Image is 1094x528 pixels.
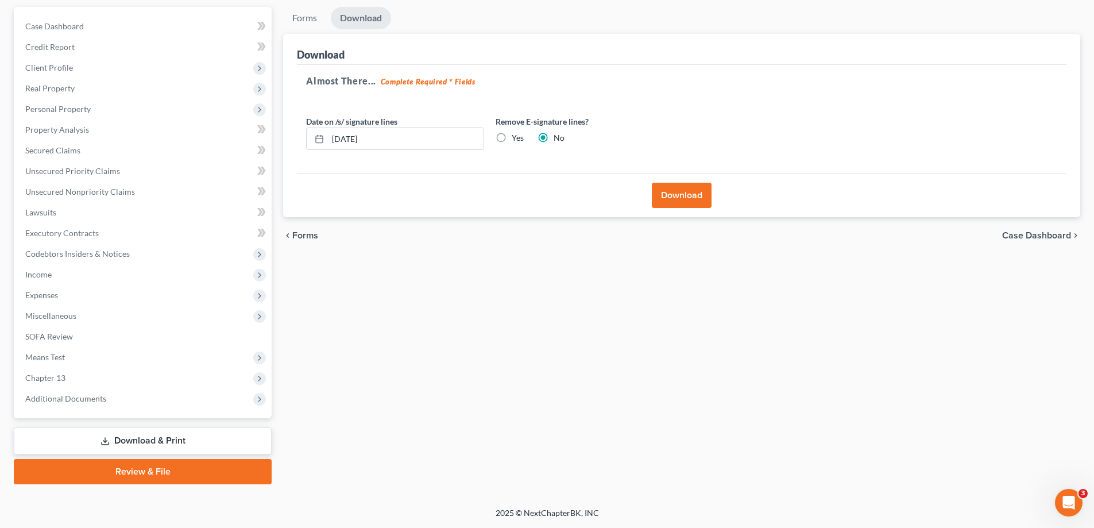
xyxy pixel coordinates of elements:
[25,332,73,341] span: SOFA Review
[16,182,272,202] a: Unsecured Nonpriority Claims
[25,311,76,321] span: Miscellaneous
[306,74,1057,88] h5: Almost There...
[297,48,345,61] div: Download
[25,394,106,403] span: Additional Documents
[554,132,565,144] label: No
[25,352,65,362] span: Means Test
[25,249,130,259] span: Codebtors Insiders & Notices
[328,128,484,150] input: MM/DD/YYYY
[331,7,391,29] a: Download
[1078,489,1088,498] span: 3
[283,7,326,29] a: Forms
[16,140,272,161] a: Secured Claims
[25,290,58,300] span: Expenses
[283,231,334,240] button: chevron_left Forms
[25,104,91,114] span: Personal Property
[220,507,875,528] div: 2025 © NextChapterBK, INC
[25,166,120,176] span: Unsecured Priority Claims
[25,269,52,279] span: Income
[496,115,674,128] label: Remove E-signature lines?
[1071,231,1080,240] i: chevron_right
[25,83,75,93] span: Real Property
[306,115,397,128] label: Date on /s/ signature lines
[25,125,89,134] span: Property Analysis
[1055,489,1083,517] iframe: Intercom live chat
[512,132,524,144] label: Yes
[16,37,272,57] a: Credit Report
[16,223,272,244] a: Executory Contracts
[25,21,84,31] span: Case Dashboard
[14,459,272,484] a: Review & File
[25,63,73,72] span: Client Profile
[25,42,75,52] span: Credit Report
[283,231,292,240] i: chevron_left
[25,145,80,155] span: Secured Claims
[292,231,318,240] span: Forms
[16,326,272,347] a: SOFA Review
[1002,231,1080,240] a: Case Dashboard chevron_right
[25,207,56,217] span: Lawsuits
[1002,231,1071,240] span: Case Dashboard
[652,183,712,208] button: Download
[14,427,272,454] a: Download & Print
[25,228,99,238] span: Executory Contracts
[381,77,476,86] strong: Complete Required * Fields
[25,187,135,196] span: Unsecured Nonpriority Claims
[25,373,65,383] span: Chapter 13
[16,16,272,37] a: Case Dashboard
[16,120,272,140] a: Property Analysis
[16,161,272,182] a: Unsecured Priority Claims
[16,202,272,223] a: Lawsuits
